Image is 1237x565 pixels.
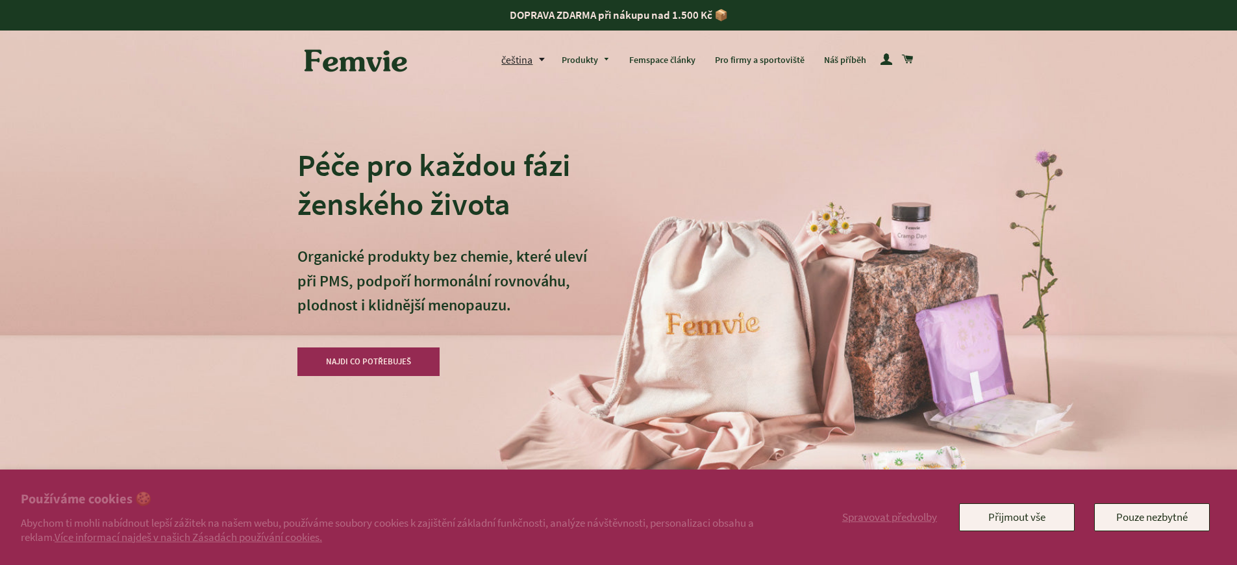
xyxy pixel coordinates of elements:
[705,44,814,77] a: Pro firmy a sportoviště
[501,51,552,69] button: čeština
[840,503,940,531] button: Spravovat předvolby
[814,44,876,77] a: Náš příběh
[619,44,705,77] a: Femspace články
[55,530,322,544] a: Více informací najdeš v našich Zásadách používání cookies.
[297,40,414,81] img: Femvie
[297,145,587,223] h2: Péče pro každou fázi ženského života
[21,516,780,544] p: Abychom ti mohli nabídnout lepší zážitek na našem webu, používáme soubory cookies k zajištění zák...
[959,503,1075,531] button: Přijmout vše
[21,490,780,509] h2: Používáme cookies 🍪
[552,44,619,77] a: Produkty
[297,347,440,376] a: NAJDI CO POTŘEBUJEŠ
[297,244,587,342] p: Organické produkty bez chemie, které uleví při PMS, podpoří hormonální rovnováhu, plodnost i klid...
[842,510,937,524] span: Spravovat předvolby
[1094,503,1210,531] button: Pouze nezbytné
